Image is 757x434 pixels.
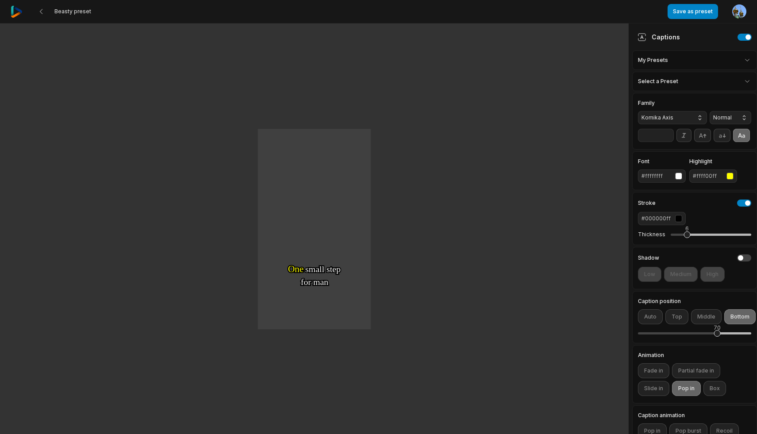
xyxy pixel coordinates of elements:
div: Select a Preset [632,72,757,91]
label: Highlight [689,159,737,164]
div: #000000ff [641,215,672,223]
div: #ffffffff [641,172,672,180]
label: Caption position [638,299,751,304]
button: Komika Axis [638,111,707,124]
button: Middle [691,309,722,324]
button: Auto [638,309,663,324]
div: Captions [637,32,680,42]
button: Pop in [672,381,701,396]
button: Medium [664,267,698,282]
span: Normal [713,114,734,122]
button: Top [665,309,688,324]
h4: Shadow [638,255,659,261]
label: Family [638,100,707,106]
button: Slide in [638,381,669,396]
span: Komika Axis [641,114,689,122]
span: Beasty preset [54,8,91,15]
div: 6 [685,225,689,233]
button: Low [638,267,661,282]
button: #ffff00ff [689,169,737,183]
label: Animation [638,353,751,358]
label: Thickness [638,231,665,238]
div: #ffff00ff [693,172,723,180]
div: 70 [714,324,721,332]
div: My Presets [632,50,757,70]
label: Font [638,159,686,164]
button: Normal [710,111,751,124]
h4: Stroke [638,200,656,206]
label: Caption animation [638,413,751,418]
button: #ffffffff [638,169,686,183]
button: Bottom [724,309,756,324]
button: Fade in [638,363,669,378]
button: Box [703,381,726,396]
button: Save as preset [668,4,718,19]
button: #000000ff [638,212,686,225]
button: Partial fade in [672,363,720,378]
button: High [700,267,725,282]
img: reap [11,6,23,18]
